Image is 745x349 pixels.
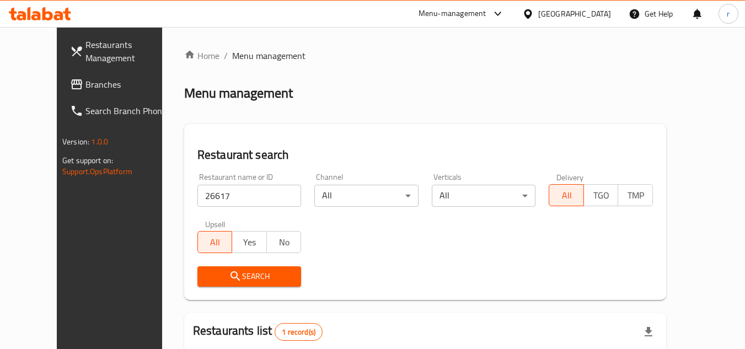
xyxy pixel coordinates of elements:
[549,184,584,206] button: All
[271,234,297,250] span: No
[618,184,653,206] button: TMP
[623,187,648,203] span: TMP
[91,135,108,149] span: 1.0.0
[184,49,219,62] a: Home
[237,234,262,250] span: Yes
[635,319,662,345] div: Export file
[197,185,302,207] input: Search for restaurant name or ID..
[232,231,267,253] button: Yes
[202,234,228,250] span: All
[61,31,181,71] a: Restaurants Management
[314,185,419,207] div: All
[197,231,233,253] button: All
[61,71,181,98] a: Branches
[205,220,226,228] label: Upsell
[184,49,666,62] nav: breadcrumb
[85,78,173,91] span: Branches
[224,49,228,62] li: /
[62,135,89,149] span: Version:
[197,266,302,287] button: Search
[275,327,322,337] span: 1 record(s)
[62,164,132,179] a: Support.OpsPlatform
[432,185,536,207] div: All
[62,153,113,168] span: Get support on:
[556,173,584,181] label: Delivery
[538,8,611,20] div: [GEOGRAPHIC_DATA]
[588,187,614,203] span: TGO
[197,147,653,163] h2: Restaurant search
[583,184,619,206] button: TGO
[85,104,173,117] span: Search Branch Phone
[193,323,323,341] h2: Restaurants list
[61,98,181,124] a: Search Branch Phone
[232,49,305,62] span: Menu management
[727,8,730,20] span: r
[206,270,293,283] span: Search
[554,187,580,203] span: All
[419,7,486,20] div: Menu-management
[85,38,173,65] span: Restaurants Management
[275,323,323,341] div: Total records count
[184,84,293,102] h2: Menu management
[266,231,302,253] button: No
